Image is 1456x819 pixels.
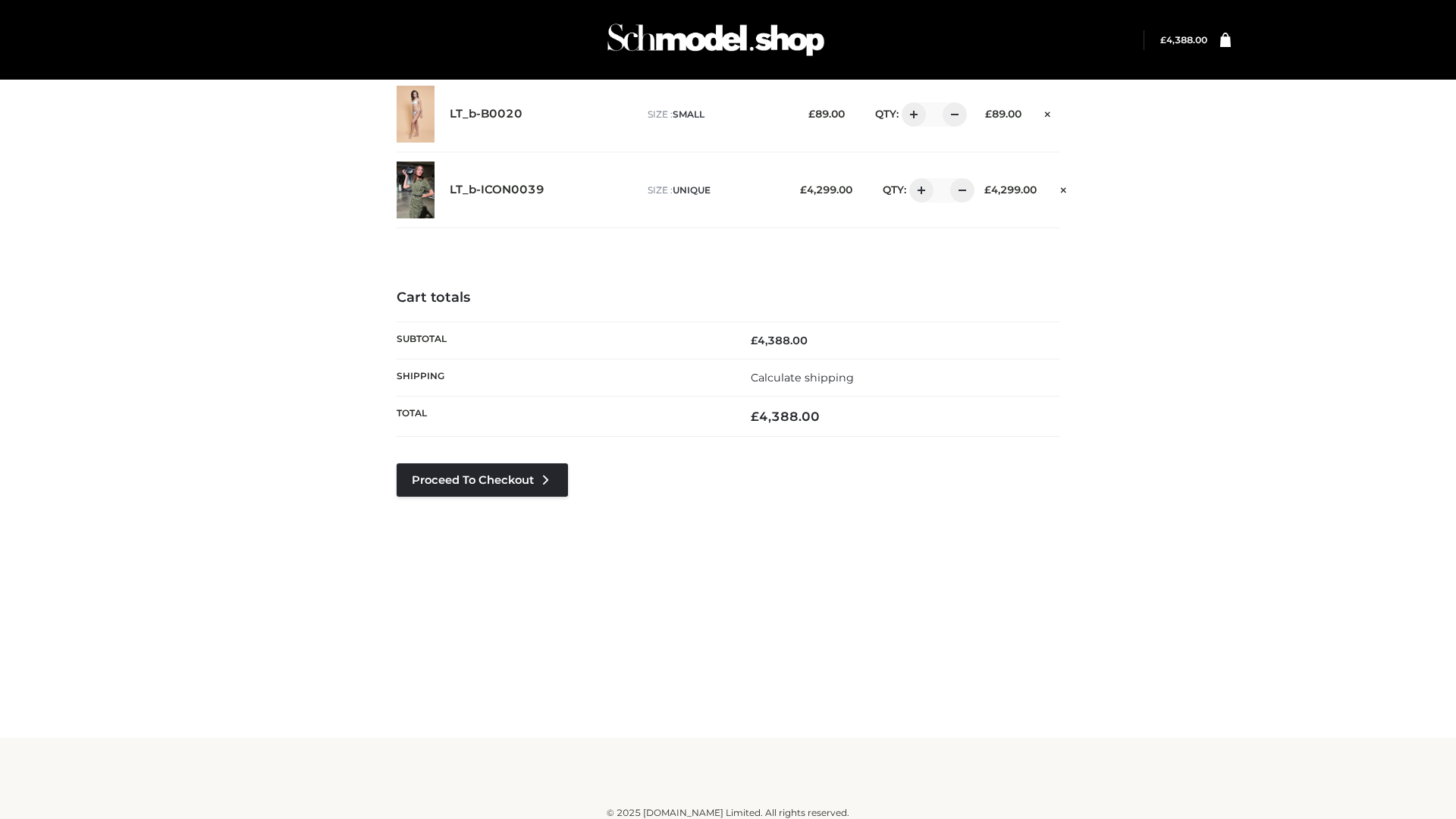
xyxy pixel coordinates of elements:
[648,184,785,197] p: size :
[751,409,820,424] bdi: 4,388.00
[751,334,758,347] span: £
[648,108,785,121] p: size :
[985,108,992,120] span: £
[868,178,969,202] div: QTY:
[751,409,759,424] span: £
[1160,34,1166,45] span: £
[397,322,728,359] th: Subtotal
[1160,34,1207,45] bdi: 4,388.00
[397,359,728,396] th: Shipping
[808,108,845,120] bdi: 89.00
[808,108,815,120] span: £
[985,108,1021,120] bdi: 89.00
[397,463,568,497] a: Proceed to Checkout
[984,184,991,196] span: £
[450,183,544,197] a: LT_b-ICON0039
[673,108,704,120] span: SMALL
[1052,178,1075,198] a: Remove this item
[1160,34,1207,45] a: £4,388.00
[800,184,852,196] bdi: 4,299.00
[450,107,522,121] a: LT_b-B0020
[751,371,854,384] a: Calculate shipping
[397,397,728,437] th: Total
[800,184,807,196] span: £
[397,290,1059,306] h4: Cart totals
[860,102,962,127] div: QTY:
[602,10,830,70] img: Schmodel Admin 964
[1037,102,1059,122] a: Remove this item
[751,334,808,347] bdi: 4,388.00
[984,184,1037,196] bdi: 4,299.00
[673,184,711,196] span: UNIQUE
